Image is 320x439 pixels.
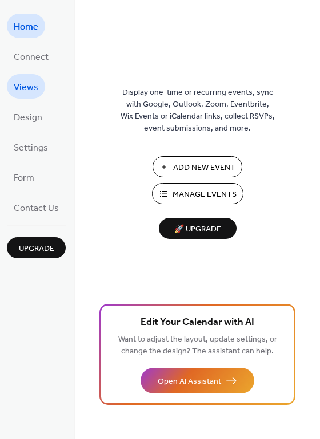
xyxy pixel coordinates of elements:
button: Add New Event [153,156,242,177]
span: Connect [14,48,49,66]
span: Open AI Assistant [158,376,221,388]
button: Upgrade [7,237,66,258]
span: Views [14,79,38,96]
button: Open AI Assistant [141,368,254,393]
a: Connect [7,44,55,68]
a: Home [7,14,45,38]
span: Manage Events [173,189,237,201]
button: Manage Events [152,183,243,204]
a: Settings [7,135,55,159]
span: Display one-time or recurring events, sync with Google, Outlook, Zoom, Eventbrite, Wix Events or ... [121,87,275,135]
span: Upgrade [19,243,54,255]
span: 🚀 Upgrade [166,222,230,237]
span: Add New Event [173,162,235,174]
span: Home [14,18,38,36]
span: Want to adjust the layout, update settings, or change the design? The assistant can help. [118,332,277,359]
span: Design [14,109,42,127]
a: Views [7,74,45,99]
span: Settings [14,139,48,157]
button: 🚀 Upgrade [159,218,237,239]
span: Form [14,169,34,187]
a: Form [7,165,41,189]
a: Contact Us [7,195,66,219]
span: Edit Your Calendar with AI [141,315,254,331]
span: Contact Us [14,200,59,217]
a: Design [7,104,49,129]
